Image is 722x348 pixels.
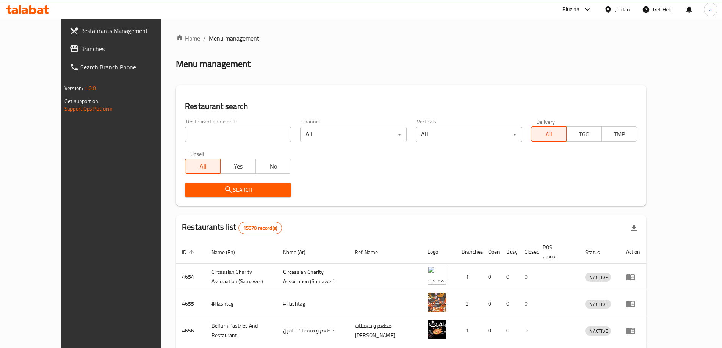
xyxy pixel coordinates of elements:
td: 2 [456,290,482,317]
td: 1 [456,264,482,290]
span: Yes [224,161,253,172]
span: POS group [543,243,570,261]
td: Belfurn Pastries And Restaurant [205,317,277,344]
div: Plugins [562,5,579,14]
div: All [300,127,406,142]
td: 0 [518,290,537,317]
td: #Hashtag [277,290,349,317]
span: Version: [64,83,83,93]
span: All [534,129,564,140]
a: Home [176,34,200,43]
td: 4656 [176,317,205,344]
div: Menu [626,272,640,281]
button: All [531,126,567,142]
td: 4654 [176,264,205,290]
span: INACTIVE [585,273,611,282]
th: Action [620,240,646,264]
span: Get support on: [64,96,99,106]
td: 0 [482,290,500,317]
span: Name (Ar) [283,248,315,257]
td: مطعم و معجنات بالفرن [277,317,349,344]
span: INACTIVE [585,327,611,336]
td: 0 [518,317,537,344]
div: Jordan [615,5,630,14]
a: Support.OpsPlatform [64,104,113,114]
span: Restaurants Management [80,26,175,35]
a: Search Branch Phone [64,58,181,76]
div: Menu [626,299,640,308]
span: Search Branch Phone [80,62,175,72]
span: TGO [570,129,599,140]
h2: Restaurant search [185,101,637,112]
li: / [203,34,206,43]
td: مطعم و معجنات [PERSON_NAME] [349,317,421,344]
th: Closed [518,240,537,264]
td: ​Circassian ​Charity ​Association​ (Samawer) [277,264,349,290]
button: Yes [220,159,256,174]
span: a [709,5,712,14]
span: TMP [605,129,634,140]
td: 0 [482,317,500,344]
span: 1.0.0 [84,83,96,93]
span: Branches [80,44,175,53]
button: No [255,159,291,174]
td: ​Circassian ​Charity ​Association​ (Samawer) [205,264,277,290]
span: All [188,161,218,172]
span: Search [191,185,285,195]
td: 0 [500,317,518,344]
span: INACTIVE [585,300,611,309]
th: Open [482,240,500,264]
td: #Hashtag [205,290,277,317]
h2: Restaurants list [182,222,282,234]
button: All [185,159,221,174]
th: Logo [421,240,456,264]
input: Search for restaurant name or ID.. [185,127,291,142]
button: TMP [601,126,637,142]
label: Upsell [190,151,204,156]
div: Menu [626,326,640,335]
th: Busy [500,240,518,264]
td: 1 [456,317,482,344]
span: Status [585,248,610,257]
span: No [259,161,288,172]
td: 4655 [176,290,205,317]
label: Delivery [536,119,555,124]
button: Search [185,183,291,197]
span: Name (En) [211,248,245,257]
span: Ref. Name [355,248,388,257]
img: Belfurn Pastries And Restaurant [428,320,446,339]
td: 0 [500,264,518,290]
td: 0 [482,264,500,290]
th: Branches [456,240,482,264]
button: TGO [566,126,602,142]
span: ID [182,248,196,257]
span: Menu management [209,34,259,43]
span: 15570 record(s) [239,225,282,232]
h2: Menu management [176,58,251,70]
div: Total records count [238,222,282,234]
div: Export file [625,219,643,237]
img: ​Circassian ​Charity ​Association​ (Samawer) [428,266,446,285]
a: Branches [64,40,181,58]
img: #Hashtag [428,293,446,312]
td: 0 [518,264,537,290]
a: Restaurants Management [64,22,181,40]
div: All [416,127,522,142]
nav: breadcrumb [176,34,646,43]
td: 0 [500,290,518,317]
